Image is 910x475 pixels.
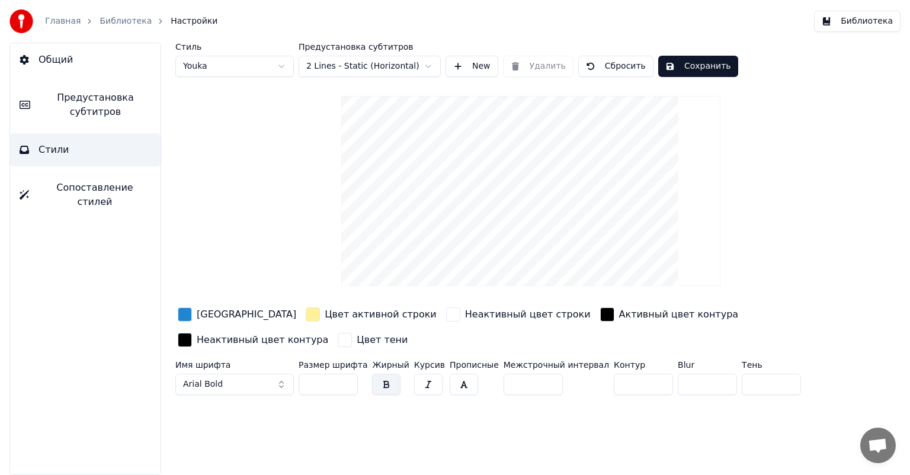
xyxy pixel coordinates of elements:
label: Контур [614,361,673,369]
label: Предустановка субтитров [299,43,441,51]
nav: breadcrumb [45,15,217,27]
button: Общий [10,43,161,76]
div: Неактивный цвет строки [465,307,591,322]
button: Стили [10,133,161,166]
label: Имя шрифта [175,361,294,369]
label: Курсив [414,361,445,369]
button: Неактивный цвет контура [175,330,331,349]
button: Библиотека [814,11,901,32]
button: Цвет активной строки [303,305,439,324]
label: Размер шрифта [299,361,367,369]
label: Межстрочный интервал [504,361,609,369]
label: Стиль [175,43,294,51]
label: Прописные [450,361,499,369]
span: Arial Bold [183,378,223,390]
button: [GEOGRAPHIC_DATA] [175,305,299,324]
span: Сопоставление стилей [39,181,151,209]
button: Неактивный цвет строки [444,305,593,324]
button: Сбросить [578,56,653,77]
a: Главная [45,15,81,27]
div: [GEOGRAPHIC_DATA] [197,307,296,322]
div: Неактивный цвет контура [197,333,328,347]
button: Цвет тени [335,330,410,349]
button: New [446,56,498,77]
a: Библиотека [100,15,152,27]
button: Предустановка субтитров [10,81,161,129]
label: Тень [742,361,801,369]
label: Жирный [372,361,409,369]
button: Сохранить [658,56,738,77]
span: Общий [39,53,73,67]
div: Активный цвет контура [619,307,739,322]
label: Blur [678,361,737,369]
div: Цвет тени [357,333,408,347]
a: Открытый чат [860,428,896,463]
img: youka [9,9,33,33]
span: Предустановка субтитров [40,91,151,119]
button: Активный цвет контура [598,305,741,324]
button: Сопоставление стилей [10,171,161,219]
span: Стили [39,143,69,157]
span: Настройки [171,15,217,27]
div: Цвет активной строки [325,307,437,322]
